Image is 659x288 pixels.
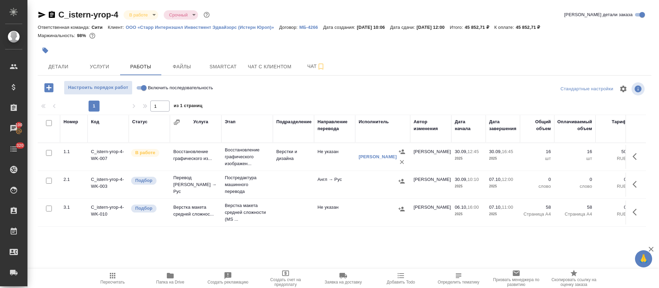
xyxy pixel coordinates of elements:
[299,24,323,30] a: МБ-4266
[225,174,269,195] p: Постредактура машинного перевода
[11,122,27,128] span: 100
[63,118,78,125] div: Номер
[314,145,355,169] td: Не указан
[314,269,372,288] button: Заявка на доставку
[558,155,592,162] p: шт
[396,176,407,186] button: Назначить
[410,173,451,197] td: [PERSON_NAME]
[410,200,451,224] td: [PERSON_NAME]
[465,25,494,30] p: 45 852,71 ₽
[599,204,626,211] p: 0
[494,25,516,30] p: К оплате:
[299,25,323,30] p: МБ-4266
[558,204,592,211] p: 58
[545,269,603,288] button: Скопировать ссылку на оценку заказа
[455,177,467,182] p: 30.09,
[174,102,203,112] span: из 1 страниц
[314,200,355,224] td: Не указан
[130,148,166,158] div: Исполнитель выполняет работу
[91,118,99,125] div: Код
[414,118,448,132] div: Автор изменения
[225,118,235,125] div: Этап
[77,33,88,38] p: 98%
[126,25,279,30] p: ООО «Старр Интернэшнл Инвестмент Эдвайзорс (Истерн Юроп)»
[38,33,77,38] p: Маржинальность:
[410,145,451,169] td: [PERSON_NAME]
[615,81,632,97] span: Настроить таблицу
[523,155,551,162] p: шт
[135,149,155,156] p: В работе
[390,25,416,30] p: Дата сдачи:
[523,118,551,132] div: Общий объем
[135,177,152,184] p: Подбор
[225,147,269,167] p: Восстановление графического изображен...
[2,120,26,137] a: 100
[88,145,129,169] td: C_istern-yrop-4-WK-007
[276,118,312,125] div: Подразделение
[558,211,592,218] p: Страница А4
[397,157,407,167] button: Удалить
[417,25,450,30] p: [DATE] 12:00
[523,176,551,183] p: 0
[63,148,84,155] div: 1.1
[248,62,291,71] span: Чат с клиентом
[455,205,467,210] p: 06.10,
[130,176,166,185] div: Можно подбирать исполнителей
[170,145,221,169] td: Восстановление графического из...
[132,118,148,125] div: Статус
[489,205,502,210] p: 07.10,
[58,10,118,19] a: C_istern-yrop-4
[124,62,157,71] span: Работы
[438,280,479,285] span: Определить тематику
[502,177,513,182] p: 12:00
[207,62,240,71] span: Smartcat
[455,211,482,218] p: 2025
[164,10,198,20] div: В работе
[64,81,132,95] button: Настроить порядок работ
[38,43,53,58] button: Добавить тэг
[38,25,92,30] p: Ответственная команда:
[599,176,626,183] p: 0
[127,12,150,18] button: В работе
[628,148,645,165] button: Здесь прячутся важные кнопки
[357,25,390,30] p: [DATE] 10:06
[170,200,221,224] td: Верстка макета средней сложнос...
[173,119,180,126] button: Сгруппировать
[549,277,599,287] span: Скопировать ссылку на оценку заказа
[489,149,502,154] p: 30.09,
[430,269,487,288] button: Определить тематику
[208,280,248,285] span: Создать рекламацию
[599,148,626,155] p: 50
[12,142,28,149] span: 320
[170,171,221,198] td: Перевод [PERSON_NAME] → Рус
[516,25,545,30] p: 45 852,71 ₽
[489,211,517,218] p: 2025
[502,149,513,154] p: 16:45
[489,177,502,182] p: 07.10,
[523,204,551,211] p: 58
[141,269,199,288] button: Папка на Drive
[492,277,541,287] span: Призвать менеджера по развитию
[39,81,58,95] button: Добавить работу
[101,280,125,285] span: Пересчитать
[38,11,46,19] button: Скопировать ссылку для ЯМессенджера
[628,176,645,193] button: Здесь прячутся важные кнопки
[225,202,269,223] p: Верстка макета средней сложности (MS ...
[193,118,208,125] div: Услуга
[88,200,129,224] td: C_istern-yrop-4-WK-010
[88,173,129,197] td: C_istern-yrop-4-WK-003
[487,269,545,288] button: Призвать менеджера по развитию
[523,148,551,155] p: 16
[489,155,517,162] p: 2025
[564,11,633,18] span: [PERSON_NAME] детали заказа
[523,183,551,190] p: слово
[372,269,430,288] button: Добавить Todo
[317,118,352,132] div: Направление перевода
[557,118,592,132] div: Оплачиваемый объем
[108,25,126,30] p: Клиент:
[359,154,397,159] a: [PERSON_NAME]
[42,62,75,71] span: Детали
[559,84,615,94] div: split button
[397,147,407,157] button: Назначить
[612,118,626,125] div: Тариф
